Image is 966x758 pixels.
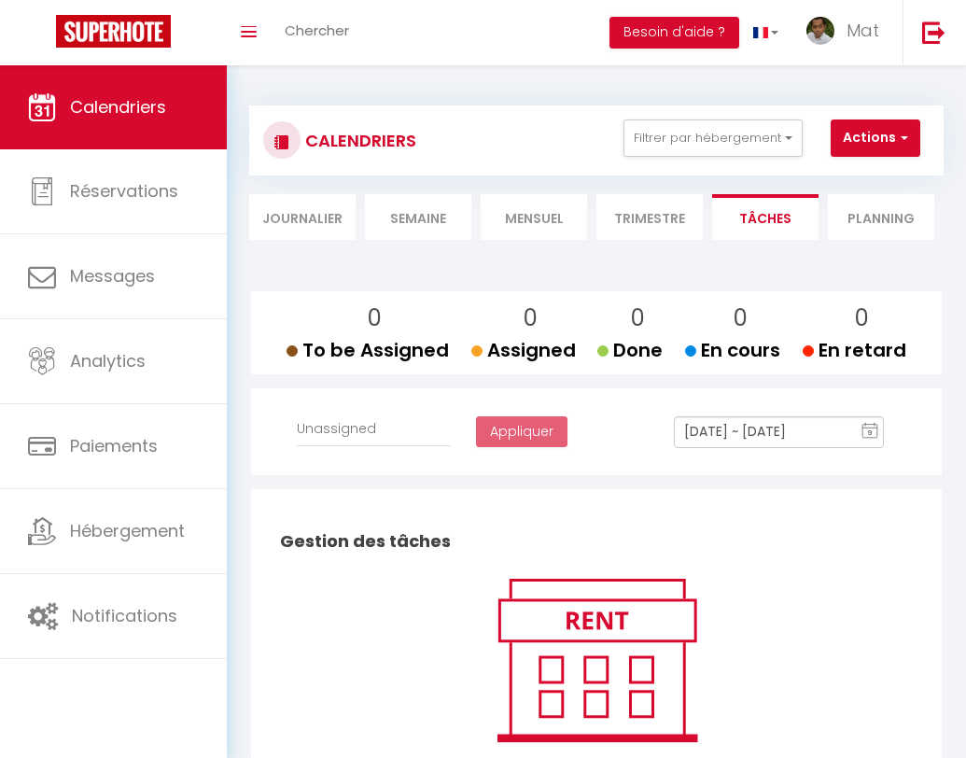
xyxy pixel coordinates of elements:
[868,428,873,437] text: 9
[249,194,356,240] li: Journalier
[301,119,416,161] h3: CALENDRIERS
[806,17,834,45] img: ...
[70,519,185,542] span: Hébergement
[476,416,567,448] button: Appliquer
[301,301,449,336] p: 0
[609,17,739,49] button: Besoin d'aide ?
[481,194,587,240] li: Mensuel
[712,194,819,240] li: Tâches
[674,416,884,448] input: Select Date Range
[831,119,920,157] button: Actions
[287,337,449,363] span: To be Assigned
[70,434,158,457] span: Paiements
[70,179,178,203] span: Réservations
[72,604,177,627] span: Notifications
[486,301,576,336] p: 0
[828,194,934,240] li: Planning
[612,301,663,336] p: 0
[818,301,906,336] p: 0
[275,512,917,570] h2: Gestion des tâches
[70,349,146,372] span: Analytics
[15,7,71,63] button: Ouvrir le widget de chat LiveChat
[597,337,663,363] span: Done
[70,95,166,119] span: Calendriers
[478,570,716,750] img: rent.png
[285,21,349,40] span: Chercher
[596,194,703,240] li: Trimestre
[365,194,471,240] li: Semaine
[700,301,780,336] p: 0
[922,21,945,44] img: logout
[56,15,171,48] img: Super Booking
[70,264,155,288] span: Messages
[623,119,803,157] button: Filtrer par hébergement
[803,337,906,363] span: En retard
[471,337,576,363] span: Assigned
[685,337,780,363] span: En cours
[847,19,879,42] span: Mat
